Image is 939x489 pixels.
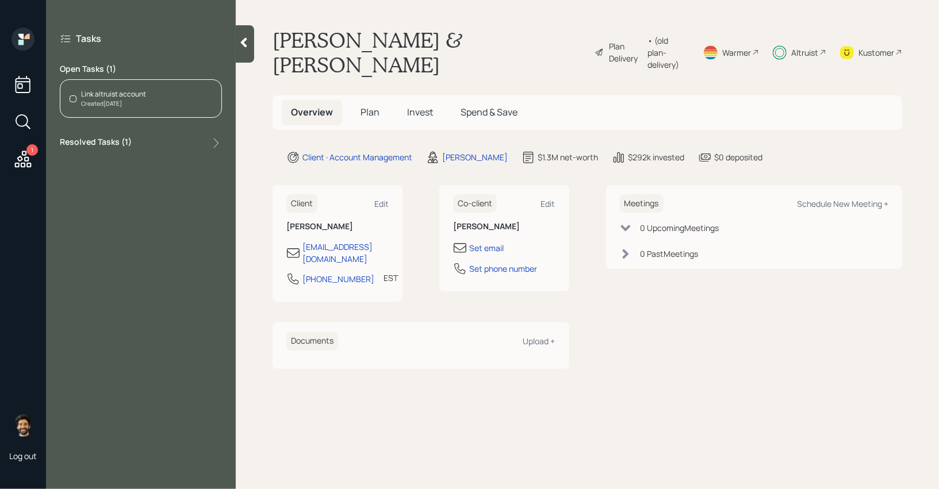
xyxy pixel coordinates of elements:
[541,198,555,209] div: Edit
[302,273,374,285] div: [PHONE_NUMBER]
[722,47,751,59] div: Warmer
[291,106,333,118] span: Overview
[286,222,389,232] h6: [PERSON_NAME]
[26,144,38,156] div: 1
[286,332,338,351] h6: Documents
[858,47,894,59] div: Kustomer
[469,242,504,254] div: Set email
[628,151,684,163] div: $292k invested
[81,99,146,108] div: Created [DATE]
[453,222,555,232] h6: [PERSON_NAME]
[461,106,518,118] span: Spend & Save
[273,28,585,77] h1: [PERSON_NAME] & [PERSON_NAME]
[791,47,818,59] div: Altruist
[76,32,101,45] label: Tasks
[609,40,642,64] div: Plan Delivery
[442,151,508,163] div: [PERSON_NAME]
[647,34,689,71] div: • (old plan-delivery)
[374,198,389,209] div: Edit
[302,241,389,265] div: [EMAIL_ADDRESS][DOMAIN_NAME]
[81,89,146,99] div: Link altruist account
[469,263,537,275] div: Set phone number
[797,198,888,209] div: Schedule New Meeting +
[641,222,719,234] div: 0 Upcoming Meeting s
[60,63,222,75] label: Open Tasks ( 1 )
[453,194,497,213] h6: Co-client
[384,272,398,284] div: EST
[9,451,37,461] div: Log out
[641,248,699,260] div: 0 Past Meeting s
[302,151,412,163] div: Client · Account Management
[523,336,555,346] div: Upload +
[286,194,317,213] h6: Client
[714,151,762,163] div: $0 deposited
[60,136,132,150] label: Resolved Tasks ( 1 )
[538,151,598,163] div: $1.3M net-worth
[407,106,433,118] span: Invest
[361,106,380,118] span: Plan
[620,194,664,213] h6: Meetings
[12,414,35,437] img: eric-schwartz-headshot.png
